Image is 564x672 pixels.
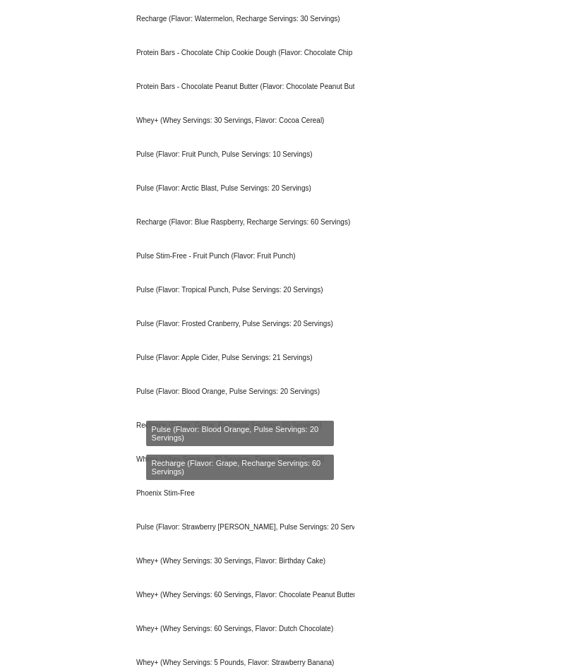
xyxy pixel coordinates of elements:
div: Whey+ (Whey Servings: 30 Servings, Flavor: Cocoa Cereal) [125,104,354,138]
div: Whey+ (Whey Servings: 60 Servings, Flavor: Dutch Chocolate) [125,612,354,646]
div: Pulse (Flavor: Strawberry [PERSON_NAME], Pulse Servings: 20 Servings) [125,510,354,544]
div: Whey+ (Whey Servings: 30 Servings, Flavor: Birthday Cake) [125,544,354,578]
div: Pulse Stim-Free - Fruit Punch (Flavor: Fruit Punch) [125,239,354,273]
div: Pulse (Flavor: Apple Cider, Pulse Servings: 21 Servings) [125,341,354,375]
div: Recharge (Flavor: Blue Raspberry, Recharge Servings: 60 Servings) [125,205,354,239]
div: Pulse (Flavor: Fruit Punch, Pulse Servings: 10 Servings) [125,138,354,172]
div: Phoenix Stim-Free [125,476,354,510]
div: Whey+ (Whey Servings: 30 Servings, Flavor: Honey Cereal) [125,443,354,476]
div: Protein Bars - Chocolate Chip Cookie Dough (Flavor: Chocolate Chip Cookie Dough) [125,36,354,70]
div: Pulse (Flavor: Blood Orange, Pulse Servings: 20 Servings) [125,375,354,409]
div: Whey+ (Whey Servings: 60 Servings, Flavor: Chocolate Peanut Butter) [125,578,354,612]
div: Pulse (Flavor: Arctic Blast, Pulse Servings: 20 Servings) [125,172,354,205]
div: Recharge (Flavor: Watermelon, Recharge Servings: 30 Servings) [125,2,354,36]
div: Recharge (Flavor: Grape, Recharge Servings: 60 Servings) [125,409,354,443]
div: Pulse (Flavor: Tropical Punch, Pulse Servings: 20 Servings) [125,273,354,307]
div: Pulse (Flavor: Frosted Cranberry, Pulse Servings: 20 Servings) [125,307,354,341]
div: Protein Bars - Chocolate Peanut Butter (Flavor: Chocolate Peanut Butter) [125,70,354,104]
